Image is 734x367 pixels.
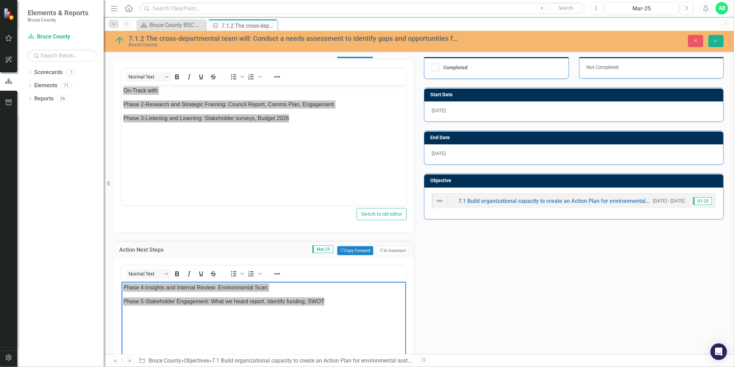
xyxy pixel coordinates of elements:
span: Elements & Reports [28,9,88,17]
a: 7.1 Build organizational capacity to create an Action Plan for environmental sustainability in th... [212,357,465,364]
a: Objectives [184,357,209,364]
input: Search ClearPoint... [140,2,585,15]
div: Not Completed [580,58,724,78]
button: Italic [183,72,195,82]
button: Copy Forward [337,246,373,255]
div: 7.1.2 The cross-departmental team will: Conduct a needs assessment to identify gaps and opportuni... [222,21,276,30]
div: Bruce County [129,42,458,47]
span: Normal Text [129,271,162,277]
a: Bruce County [149,357,181,364]
a: 7.1 Build organizational capacity to create an Action Plan for environmental sustainability in th... [458,198,715,204]
div: 26 [57,96,68,101]
img: Not Defined [435,197,444,205]
small: [DATE] - [DATE] [653,198,685,204]
button: Reveal or hide additional toolbar items [271,72,283,82]
h3: Start Date [430,92,720,97]
button: Search [549,3,583,13]
h3: Objective [430,178,720,183]
div: Bruce County BSC Welcome Page [150,21,204,29]
small: Bruce County [28,17,88,23]
button: Mar-25 [605,2,678,15]
div: 71 [61,83,72,89]
span: Mar-25 [312,245,333,253]
a: Scorecards [34,69,63,77]
h3: Action Next Steps [119,247,210,253]
input: Search Below... [28,50,97,62]
button: Strikethrough [207,269,219,279]
button: Bold [171,269,183,279]
div: Mar-25 [608,5,676,13]
button: AI Assistant [377,246,408,255]
div: 1 [66,70,77,75]
button: Underline [195,269,207,279]
button: Block Normal Text [126,72,171,82]
button: Reveal or hide additional toolbar items [271,269,283,279]
img: On Track [114,35,125,46]
span: [DATE] [432,108,446,113]
a: Elements [34,82,57,90]
button: AB [716,2,728,15]
button: Block Normal Text [126,269,171,279]
span: [DATE] [432,151,446,156]
button: Underline [195,72,207,82]
iframe: Rich Text Area [122,85,406,206]
div: 7.1.2 The cross-departmental team will: Conduct a needs assessment to identify gaps and opportuni... [129,35,458,42]
span: Search [558,5,573,11]
button: Switch to old editor [357,208,407,220]
div: Numbered list [245,269,263,279]
div: Bullet list [228,72,245,82]
a: Bruce County [28,33,97,41]
h3: End Date [430,135,720,140]
a: Bruce County BSC Welcome Page [138,21,204,29]
button: Italic [183,269,195,279]
img: ClearPoint Strategy [3,8,16,20]
button: Strikethrough [207,72,219,82]
div: Numbered list [245,72,263,82]
span: Q1-25 [693,197,712,205]
div: Bullet list [228,269,245,279]
a: Reports [34,95,54,103]
span: Normal Text [129,74,162,80]
div: » » » [139,357,414,365]
button: Bold [171,72,183,82]
div: Open Intercom Messenger [711,343,727,360]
